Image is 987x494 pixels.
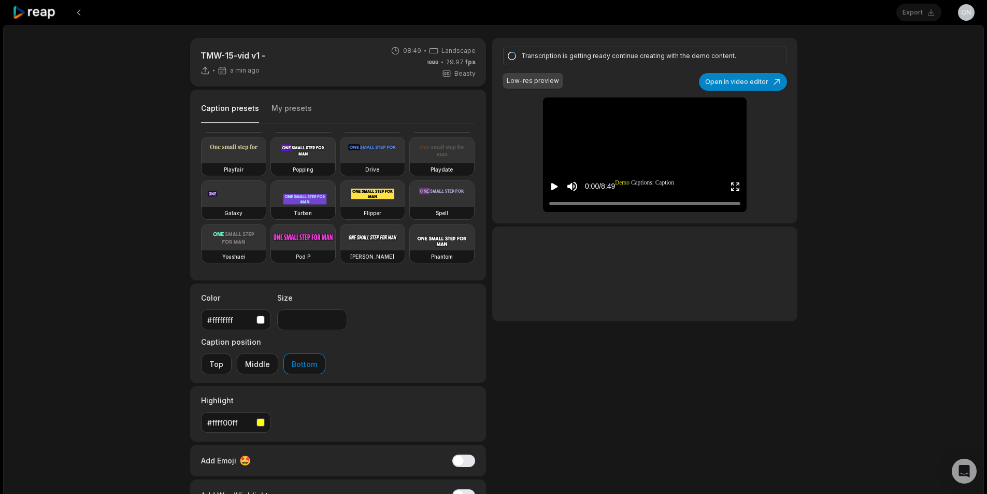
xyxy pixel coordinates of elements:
[521,51,765,61] div: Transcription is getting ready continue creating with the demo content.
[201,354,232,374] button: Top
[465,58,476,66] span: fps
[230,66,260,75] span: a min ago
[294,209,312,217] h3: Turban
[201,455,236,466] span: Add Emoji
[730,177,740,196] button: Enter Fullscreen
[436,209,448,217] h3: Spell
[201,336,325,347] label: Caption position
[207,315,252,326] div: #ffffffff
[283,354,325,374] button: Bottom
[201,292,271,303] label: Color
[549,177,560,196] button: Play video
[201,412,271,433] button: #ffff00ff
[431,165,453,174] h3: Playdate
[237,354,278,374] button: Middle
[224,165,244,174] h3: Playfair
[952,459,977,484] div: Open Intercom Messenger
[585,181,615,192] div: 0:00 / 8:49
[293,165,313,174] h3: Popping
[207,417,252,428] div: #ffff00ff
[277,292,347,303] label: Size
[271,103,312,123] button: My presets
[403,46,421,55] span: 08:49
[364,209,381,217] h3: Flipper
[446,58,476,67] span: 29.97
[350,252,394,261] h3: [PERSON_NAME]
[239,454,251,468] span: 🤩
[566,180,579,193] button: Mute sound
[441,46,476,55] span: Landscape
[507,76,559,86] div: Low-res preview
[431,252,453,261] h3: Phantom
[699,73,787,91] button: Open in video editor
[296,252,310,261] h3: Pod P
[365,165,379,174] h3: Drive
[201,103,259,123] button: Caption presets
[201,309,271,330] button: #ffffffff
[201,49,265,62] p: TMW-15-vid v1 -
[224,209,242,217] h3: Galaxy
[222,252,245,261] h3: Youshaei
[454,69,476,78] span: Beasty
[201,395,271,406] label: Highlight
